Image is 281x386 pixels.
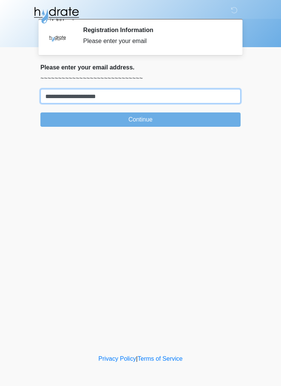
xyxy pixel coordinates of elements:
[83,37,229,46] div: Please enter your email
[40,112,241,127] button: Continue
[40,64,241,71] h2: Please enter your email address.
[99,355,136,362] a: Privacy Policy
[33,6,80,25] img: Hydrate IV Bar - Glendale Logo
[137,355,182,362] a: Terms of Service
[136,355,137,362] a: |
[46,26,69,49] img: Agent Avatar
[40,74,241,83] p: ~~~~~~~~~~~~~~~~~~~~~~~~~~~~~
